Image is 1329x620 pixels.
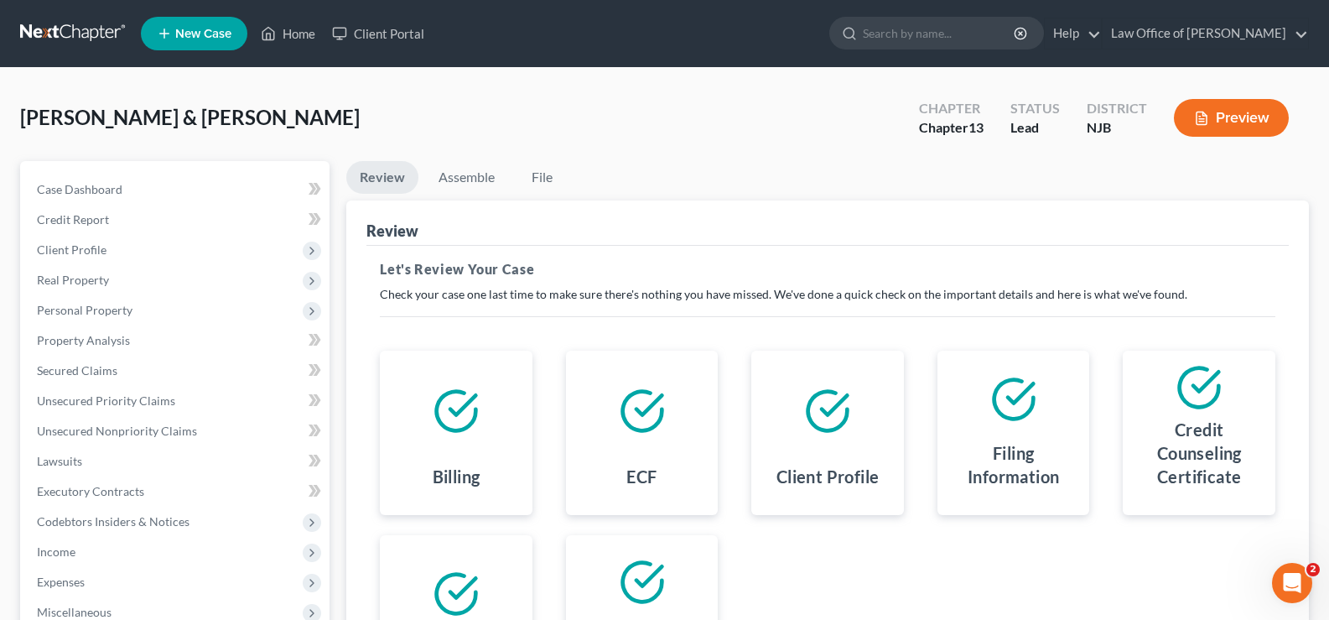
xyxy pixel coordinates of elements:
div: Status [1010,99,1060,118]
span: Case Dashboard [37,182,122,196]
div: District [1087,99,1147,118]
span: Client Profile [37,242,106,257]
div: Lead [1010,118,1060,138]
span: Unsecured Nonpriority Claims [37,424,197,438]
div: Review [366,221,418,241]
p: Check your case one last time to make sure there's nothing you have missed. We've done a quick ch... [380,286,1275,303]
a: Law Office of [PERSON_NAME] [1103,18,1308,49]
h4: Filing Information [951,441,1077,488]
h4: Billing [433,465,480,488]
span: 13 [968,119,984,135]
a: Property Analysis [23,326,330,356]
span: Real Property [37,273,109,287]
a: Help [1045,18,1101,49]
a: Lawsuits [23,446,330,477]
span: Lawsuits [37,454,82,468]
a: Home [252,18,324,49]
input: Search by name... [863,18,1016,49]
a: Credit Report [23,205,330,235]
a: Unsecured Nonpriority Claims [23,416,330,446]
span: 2 [1306,563,1320,576]
a: Secured Claims [23,356,330,386]
span: [PERSON_NAME] & [PERSON_NAME] [20,105,360,129]
h5: Let's Review Your Case [380,259,1275,279]
span: Miscellaneous [37,605,112,619]
button: Preview [1174,99,1289,137]
span: Expenses [37,575,85,589]
span: Secured Claims [37,363,117,378]
h4: ECF [626,465,657,488]
span: Income [37,544,75,559]
a: Case Dashboard [23,175,330,205]
h4: Client Profile [776,465,880,488]
div: Chapter [919,99,984,118]
span: Personal Property [37,303,132,317]
span: Property Analysis [37,333,130,347]
div: Chapter [919,118,984,138]
span: New Case [175,28,231,40]
a: Assemble [425,161,508,194]
a: Executory Contracts [23,477,330,507]
span: Credit Report [37,212,109,227]
div: NJB [1087,118,1147,138]
iframe: Intercom live chat [1272,563,1312,603]
a: Client Portal [324,18,433,49]
h4: Credit Counseling Certificate [1136,418,1262,488]
span: Executory Contracts [37,484,144,498]
a: Unsecured Priority Claims [23,386,330,416]
a: Review [346,161,418,194]
a: File [515,161,568,194]
span: Codebtors Insiders & Notices [37,514,189,529]
span: Unsecured Priority Claims [37,393,175,408]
